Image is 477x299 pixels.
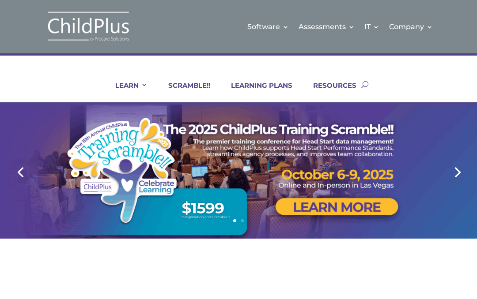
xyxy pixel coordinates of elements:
[302,81,356,102] a: RESOURCES
[233,219,236,222] a: 1
[241,219,244,222] a: 2
[247,9,289,45] a: Software
[104,81,148,102] a: LEARN
[299,9,355,45] a: Assessments
[157,81,210,102] a: SCRAMBLE!!
[220,81,292,102] a: LEARNING PLANS
[364,9,379,45] a: IT
[389,9,433,45] a: Company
